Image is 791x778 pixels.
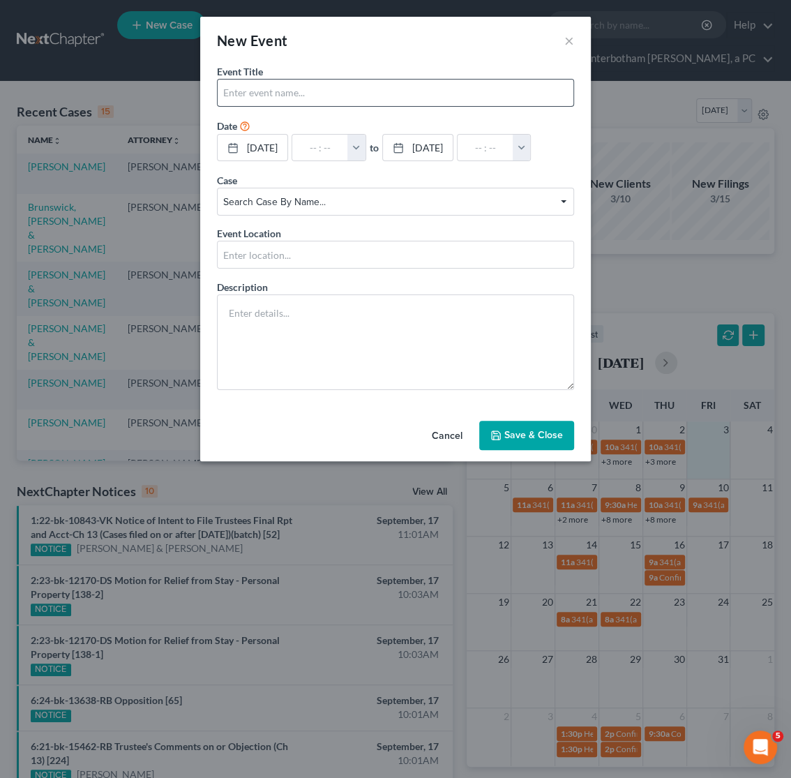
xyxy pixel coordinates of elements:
label: to [370,140,379,155]
button: Cancel [421,422,474,450]
button: Save & Close [479,421,574,450]
span: New Event [217,32,288,49]
a: [DATE] [383,135,453,161]
label: Case [217,173,237,188]
iframe: Intercom live chat [744,731,777,764]
input: Enter location... [218,241,573,268]
a: [DATE] [218,135,287,161]
span: Select box activate [217,188,574,216]
input: Enter event name... [218,80,573,106]
label: Description [217,280,268,294]
label: Date [217,119,237,133]
span: Search case by name... [223,195,567,209]
button: × [564,32,574,49]
span: 5 [772,731,783,742]
span: Event Title [217,66,263,77]
input: -- : -- [292,135,348,161]
label: Event Location [217,226,281,241]
input: -- : -- [458,135,513,161]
